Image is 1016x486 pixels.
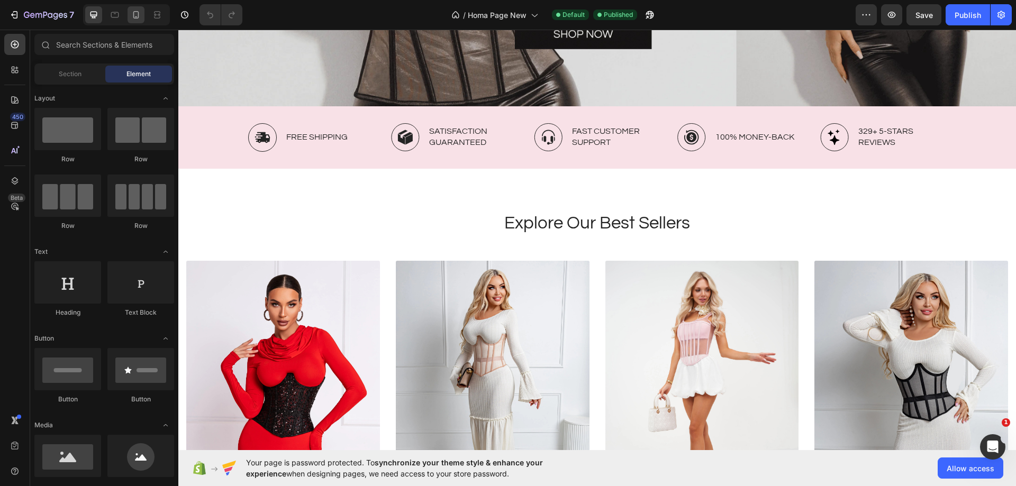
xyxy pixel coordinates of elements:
[157,90,174,107] span: Toggle open
[980,434,1005,460] iframe: Intercom live chat
[1002,418,1010,427] span: 1
[157,330,174,347] span: Toggle open
[157,243,174,260] span: Toggle open
[246,457,584,479] span: Your page is password protected. To when designing pages, we need access to your store password.
[213,94,241,122] img: gempages_578475802732004071-fd93422a-f9c8-459a-bfe0-4f86fffaf900.svg
[8,194,25,202] div: Beta
[4,4,79,25] button: 7
[246,458,543,478] span: synchronize your theme style & enhance your experience
[69,8,74,21] p: 7
[537,102,616,113] p: 100% Money-Back
[107,308,174,317] div: Text Block
[463,10,466,21] span: /
[107,154,174,164] div: Row
[955,10,981,21] div: Publish
[178,30,1016,450] iframe: Design area
[10,113,25,121] div: 450
[947,463,994,474] span: Allow access
[9,182,829,205] p: Explore Our Best Sellers
[34,395,101,404] div: Button
[468,10,527,21] span: Homa Page New
[499,94,528,122] img: gempages_578475802732004071-bda1c43b-efaf-43e2-a070-d672f31f5711.svg
[394,96,480,118] p: Fast Customer Support
[915,11,933,20] span: Save
[107,221,174,231] div: Row
[34,221,101,231] div: Row
[199,4,242,25] div: Undo/Redo
[107,395,174,404] div: Button
[680,96,767,118] p: 329+ 5-Stars Reviews
[251,96,338,118] p: Satisfaction Guaranteed
[906,4,941,25] button: Save
[563,10,585,20] span: Default
[938,457,1003,479] button: Allow access
[604,10,633,20] span: Published
[59,69,81,79] span: Section
[34,94,55,103] span: Layout
[34,420,53,430] span: Media
[34,34,174,55] input: Search Sections & Elements
[126,69,151,79] span: Element
[34,247,48,256] span: Text
[356,94,384,122] img: gempages_578475802732004071-567782b9-0e2c-470b-87c7-39df590f843e.svg
[34,154,101,164] div: Row
[642,94,670,122] img: gempages_578475802732004071-c9eef007-a872-47a5-bab1-bbfba0e6323a.svg
[946,4,990,25] button: Publish
[34,308,101,317] div: Heading
[157,417,174,434] span: Toggle open
[34,334,54,343] span: Button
